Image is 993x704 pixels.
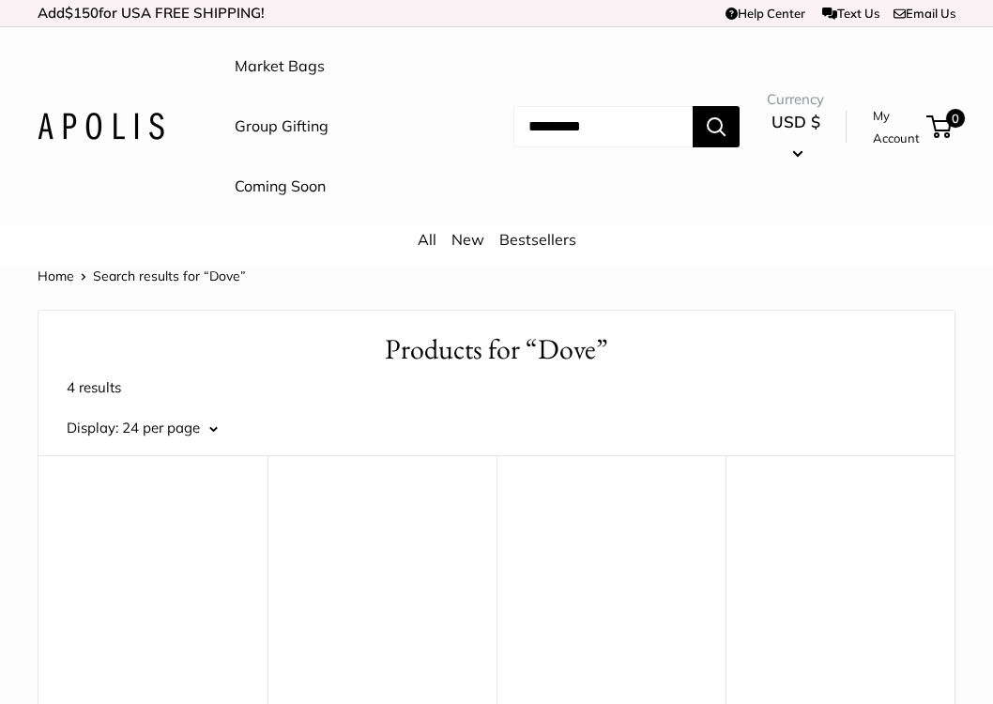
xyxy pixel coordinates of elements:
[67,375,926,401] p: 4 results
[286,502,478,694] a: Market Bag in DoveMarket Bag in Dove
[767,107,824,167] button: USD $
[726,6,805,21] a: Help Center
[767,86,824,113] span: Currency
[499,230,576,249] a: Bestsellers
[693,106,740,147] button: Search
[873,104,920,150] a: My Account
[57,502,249,694] a: Market Tote DoveMarket Tote Dove
[928,115,952,138] a: 0
[418,230,436,249] a: All
[38,268,74,284] a: Home
[515,502,707,694] a: Market Bag in Dove with StrapMarket Bag in Dove with Strap
[38,113,164,140] img: Apolis
[894,6,955,21] a: Email Us
[38,264,246,288] nav: Breadcrumb
[513,106,693,147] input: Search...
[771,112,820,131] span: USD $
[65,4,99,22] span: $150
[67,329,926,370] h1: Products for “Dove”
[122,419,200,436] span: 24 per page
[235,113,328,141] a: Group Gifting
[93,268,246,284] span: Search results for “Dove”
[122,415,218,441] button: 24 per page
[451,230,484,249] a: New
[822,6,879,21] a: Text Us
[235,173,326,201] a: Coming Soon
[67,415,118,441] label: Display:
[946,109,965,128] span: 0
[235,53,325,81] a: Market Bags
